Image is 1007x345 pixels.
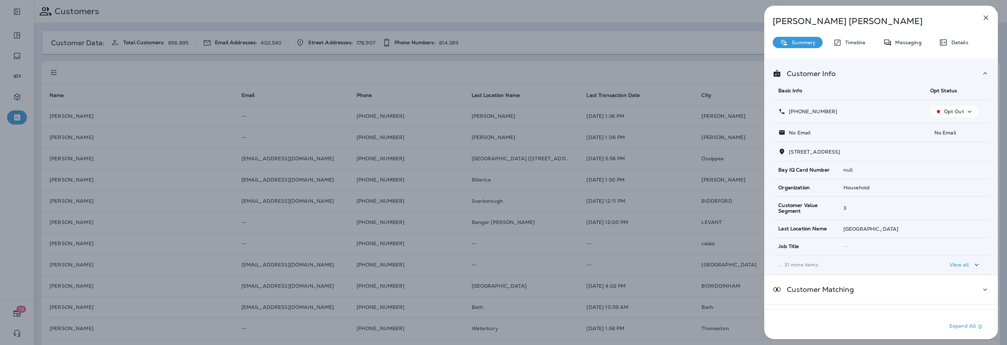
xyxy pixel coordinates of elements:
[930,87,957,94] span: Opt Status
[930,130,984,136] p: No Email
[781,71,836,76] p: Customer Info
[892,40,921,45] p: Messaging
[949,322,984,331] p: Expand All
[788,40,815,45] p: Summary
[778,167,830,173] span: Bay IQ Card Number
[778,185,810,191] span: Organization
[843,167,853,173] span: null
[948,40,968,45] p: Details
[843,226,898,232] span: [GEOGRAPHIC_DATA]
[778,243,799,249] span: Job Title
[930,106,979,117] button: Opt Out
[781,287,854,292] p: Customer Matching
[778,226,827,232] span: Last Location Name
[843,184,870,191] span: Household
[946,320,987,333] button: Expand All
[778,202,832,214] span: Customer Value Segment
[944,109,964,114] p: Opt Out
[843,243,848,249] span: --
[843,205,846,211] span: 3
[785,109,837,114] p: [PHONE_NUMBER]
[789,149,840,155] span: [STREET_ADDRESS]
[773,16,966,26] p: [PERSON_NAME] [PERSON_NAME]
[950,262,969,268] p: View all
[778,262,918,268] p: ... 31 more items
[778,87,802,94] span: Basic Info
[785,130,810,136] p: No Email
[842,40,865,45] p: Timeline
[947,258,984,271] button: View all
